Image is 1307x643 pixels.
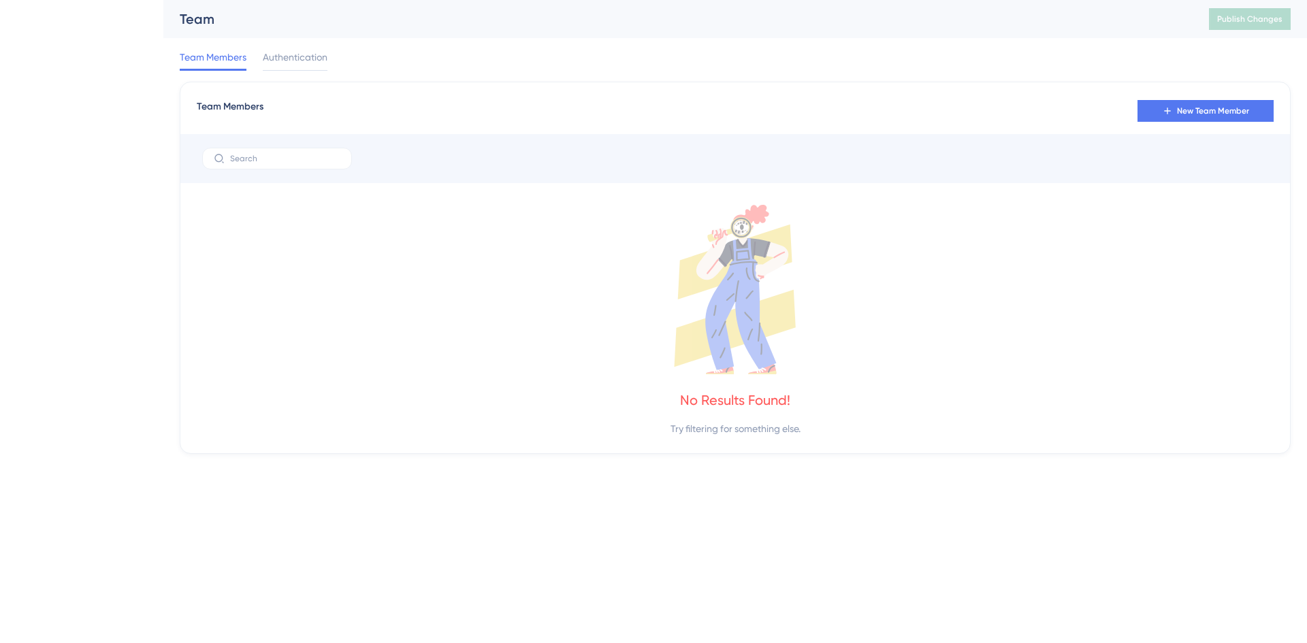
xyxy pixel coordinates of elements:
span: New Team Member [1177,105,1249,116]
span: Publish Changes [1217,14,1282,24]
span: Authentication [263,49,327,65]
span: Team Members [197,99,263,123]
div: Team [180,10,1175,29]
input: Search [230,154,340,163]
span: Team Members [180,49,246,65]
div: No Results Found! [680,391,790,410]
button: New Team Member [1137,100,1274,122]
div: Try filtering for something else. [671,421,801,437]
button: Publish Changes [1209,8,1291,30]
